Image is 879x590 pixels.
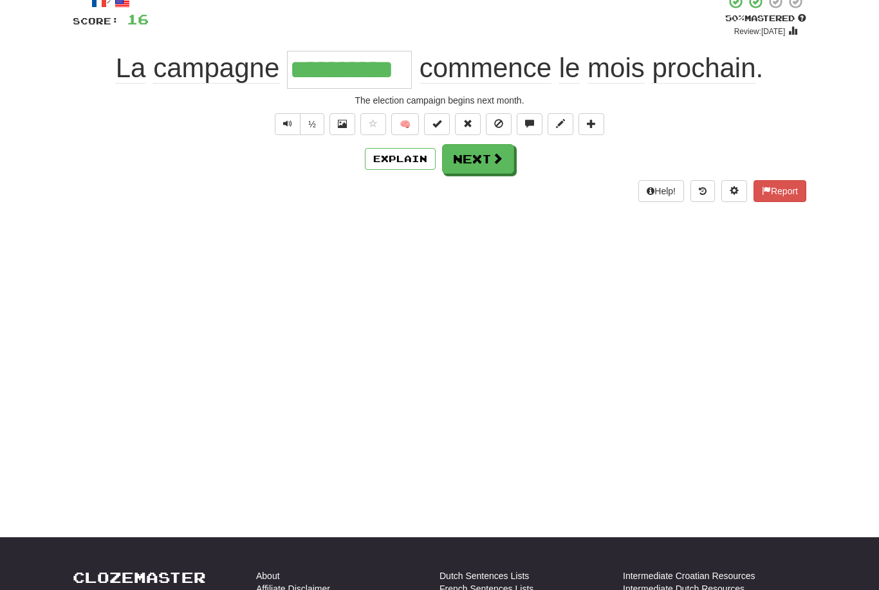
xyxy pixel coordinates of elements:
[275,113,301,135] button: Play sentence audio (ctl+space)
[329,113,355,135] button: Show image (alt+x)
[588,53,645,84] span: mois
[486,113,512,135] button: Ignore sentence (alt+i)
[391,113,419,135] button: 🧠
[73,15,119,26] span: Score:
[256,569,280,582] a: About
[153,53,279,84] span: campagne
[517,113,542,135] button: Discuss sentence (alt+u)
[690,180,715,202] button: Round history (alt+y)
[73,94,806,107] div: The election campaign begins next month.
[623,569,755,582] a: Intermediate Croatian Resources
[455,113,481,135] button: Reset to 0% Mastered (alt+r)
[548,113,573,135] button: Edit sentence (alt+d)
[424,113,450,135] button: Set this sentence to 100% Mastered (alt+m)
[559,53,580,84] span: le
[442,144,514,174] button: Next
[652,53,755,84] span: prochain
[365,148,436,170] button: Explain
[734,27,786,36] small: Review: [DATE]
[272,113,324,135] div: Text-to-speech controls
[127,11,149,27] span: 16
[412,53,763,84] span: .
[754,180,806,202] button: Report
[360,113,386,135] button: Favorite sentence (alt+f)
[725,13,806,24] div: Mastered
[638,180,684,202] button: Help!
[578,113,604,135] button: Add to collection (alt+a)
[116,53,146,84] span: La
[300,113,324,135] button: ½
[73,569,206,585] a: Clozemaster
[439,569,529,582] a: Dutch Sentences Lists
[420,53,551,84] span: commence
[725,13,745,23] span: 50 %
